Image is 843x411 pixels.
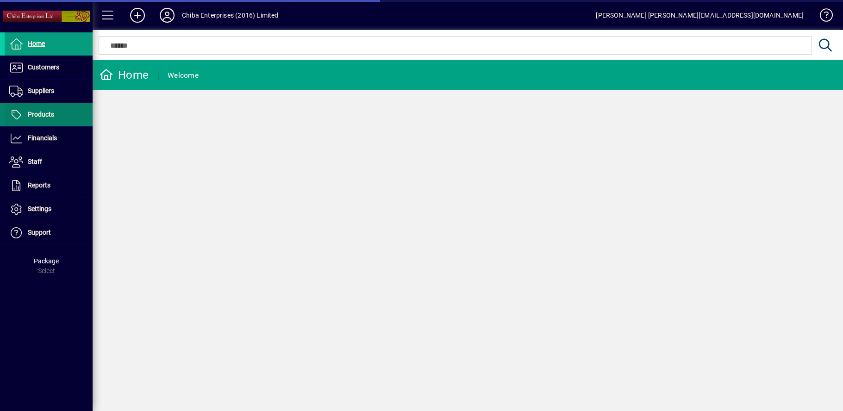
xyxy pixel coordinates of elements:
a: Products [5,103,93,126]
a: Staff [5,150,93,174]
button: Add [123,7,152,24]
span: Reports [28,181,50,189]
div: Chiba Enterprises (2016) Limited [182,8,279,23]
a: Reports [5,174,93,197]
span: Support [28,229,51,236]
span: Settings [28,205,51,212]
span: Suppliers [28,87,54,94]
a: Support [5,221,93,244]
span: Customers [28,63,59,71]
div: Welcome [168,68,199,83]
a: Settings [5,198,93,221]
span: Package [34,257,59,265]
span: Products [28,111,54,118]
button: Profile [152,7,182,24]
span: Staff [28,158,42,165]
span: Home [28,40,45,47]
a: Financials [5,127,93,150]
a: Suppliers [5,80,93,103]
div: Home [100,68,149,82]
a: Knowledge Base [813,2,831,32]
span: Financials [28,134,57,142]
a: Customers [5,56,93,79]
div: [PERSON_NAME] [PERSON_NAME][EMAIL_ADDRESS][DOMAIN_NAME] [596,8,804,23]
